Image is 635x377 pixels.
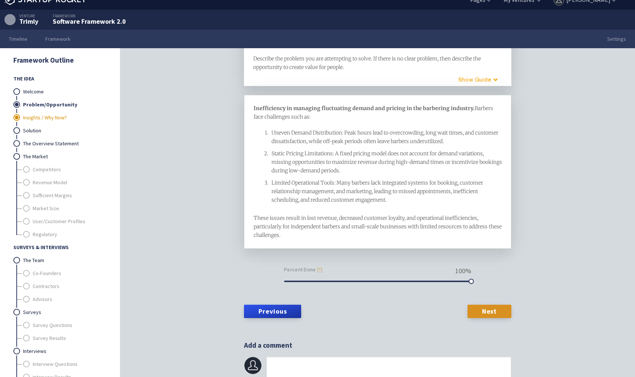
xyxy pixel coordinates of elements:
div: Framework [53,14,126,18]
a: Framework Outline [13,55,74,65]
a: Insights / Why Now? [23,111,106,124]
a: Settings [598,30,635,48]
a: Problem/Opportunity [23,98,106,111]
a: Revenue Model [33,176,106,189]
img: MT [244,357,262,374]
span: : Peak hours lead to overcrowding, long wait times, and customer dissatisfaction, while off-peak ... [271,129,499,145]
a: Market Size [33,202,106,215]
a: Surveys [23,306,106,319]
span: Describe the problem you are attempting to solve. If there is no clear problem, then describe the... [253,55,482,70]
a: Co-Founders [33,267,106,280]
a: The Market [23,150,106,163]
a: Competitors [33,163,106,176]
h2: Add a comment [244,340,511,350]
span: These issues result in lost revenue, decreased customer loyalty, and operational inefficiencies, ... [254,215,503,238]
div: Trimly [19,18,38,25]
button: Guide [444,73,507,86]
span: The Idea [13,72,106,85]
div: Software Framework 2.0 [53,18,126,25]
a: Venture Trimly [4,14,38,25]
div: Venture [4,14,38,18]
a: Framework [36,30,79,48]
a: Regulatory [33,228,106,241]
span: Limited Operational Tools [271,179,334,186]
a: Sufficient Margins [33,189,106,202]
a: The Team [23,254,106,267]
a: The Overview Statement [23,137,106,150]
a: Advisors [33,293,106,306]
a: Survey Questions [33,319,106,332]
a: User/Customer Profiles [33,215,106,228]
a: Survey Results [33,332,106,345]
span: Surveys & Interviews [13,241,106,254]
a: Welcome [23,85,106,98]
a: Solution [23,124,106,137]
span: Static Pricing Limitations: A fixed pricing model does not account for demand variations, missing... [271,150,503,174]
a: [?] [317,266,323,273]
a: Next [468,305,511,318]
span: : Many barbers lack integrated systems for booking, customer relationship management, and marketi... [271,179,484,203]
a: Interviews [23,345,106,358]
a: Interview Questions [33,358,106,371]
a: Contractors [33,280,106,293]
span: Uneven Demand Distribution [271,129,342,136]
span: Inefficiency in managing fluctuating demand and pricing in the barbering industry. [254,105,475,112]
div: 100 % [455,268,471,274]
a: Previous [244,305,301,318]
span: Barbers face challenges such as: [254,105,494,120]
small: Percent Done [284,265,322,274]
